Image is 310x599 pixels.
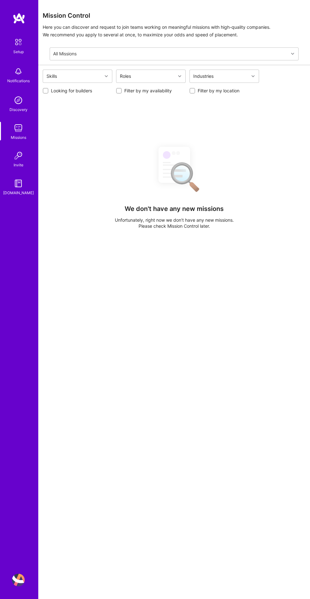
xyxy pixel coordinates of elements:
[12,149,25,162] img: Invite
[115,223,234,229] p: Please check Mission Control later.
[178,75,181,78] i: icon Chevron
[147,141,201,196] img: No Results
[51,88,92,94] label: Looking for builders
[13,13,25,24] img: logo
[9,107,28,113] div: Discovery
[192,71,215,81] div: Industries
[118,71,133,81] div: Roles
[12,122,25,134] img: teamwork
[251,75,255,78] i: icon Chevron
[12,574,25,586] img: User Avatar
[53,51,77,57] div: All Missions
[12,35,25,49] img: setup
[105,75,108,78] i: icon Chevron
[14,162,23,168] div: Invite
[115,217,234,223] p: Unfortunately, right now we don't have any new missions.
[45,71,59,81] div: Skills
[124,88,172,94] label: Filter by my availability
[12,65,25,78] img: bell
[43,12,306,20] h3: Mission Control
[198,88,239,94] label: Filter by my location
[12,94,25,107] img: discovery
[10,574,26,586] a: User Avatar
[13,49,24,55] div: Setup
[7,78,30,84] div: Notifications
[291,52,294,55] i: icon Chevron
[3,190,34,196] div: [DOMAIN_NAME]
[125,205,224,213] h4: We don't have any new missions
[12,177,25,190] img: guide book
[43,23,306,39] p: Here you can discover and request to join teams working on meaningful missions with high-quality ...
[11,134,26,141] div: Missions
